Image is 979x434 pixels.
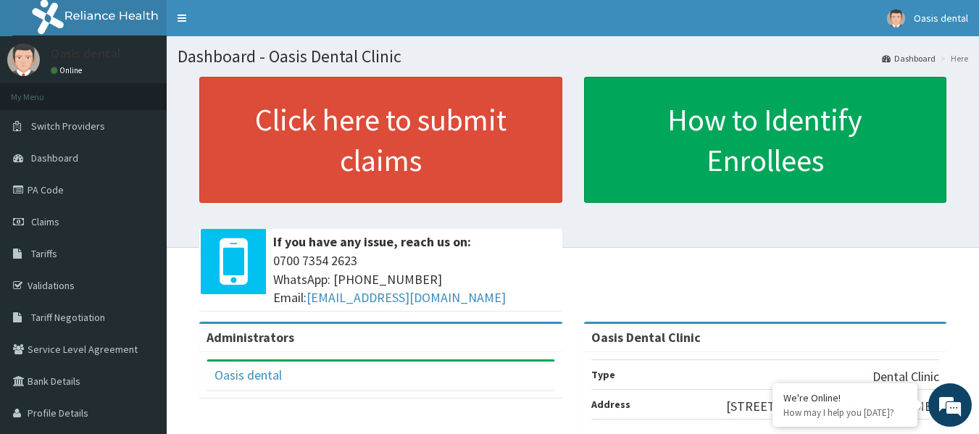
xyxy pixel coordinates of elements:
[214,367,282,383] a: Oasis dental
[51,65,86,75] a: Online
[31,151,78,164] span: Dashboard
[31,215,59,228] span: Claims
[914,12,968,25] span: Oasis dental
[872,367,939,386] p: Dental Clinic
[31,311,105,324] span: Tariff Negotiation
[783,391,907,404] div: We're Online!
[591,329,701,346] strong: Oasis Dental Clinic
[31,120,105,133] span: Switch Providers
[887,9,905,28] img: User Image
[783,406,907,419] p: How may I help you today?
[307,289,506,306] a: [EMAIL_ADDRESS][DOMAIN_NAME]
[7,43,40,76] img: User Image
[51,47,121,60] p: Oasis dental
[178,47,968,66] h1: Dashboard - Oasis Dental Clinic
[591,368,615,381] b: Type
[937,52,968,64] li: Here
[882,52,936,64] a: Dashboard
[726,397,939,416] p: [STREET_ADDRESS][PERSON_NAME].
[31,247,57,260] span: Tariffs
[273,233,471,250] b: If you have any issue, reach us on:
[584,77,947,203] a: How to Identify Enrollees
[273,251,555,307] span: 0700 7354 2623 WhatsApp: [PHONE_NUMBER] Email:
[207,329,294,346] b: Administrators
[591,398,630,411] b: Address
[199,77,562,203] a: Click here to submit claims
